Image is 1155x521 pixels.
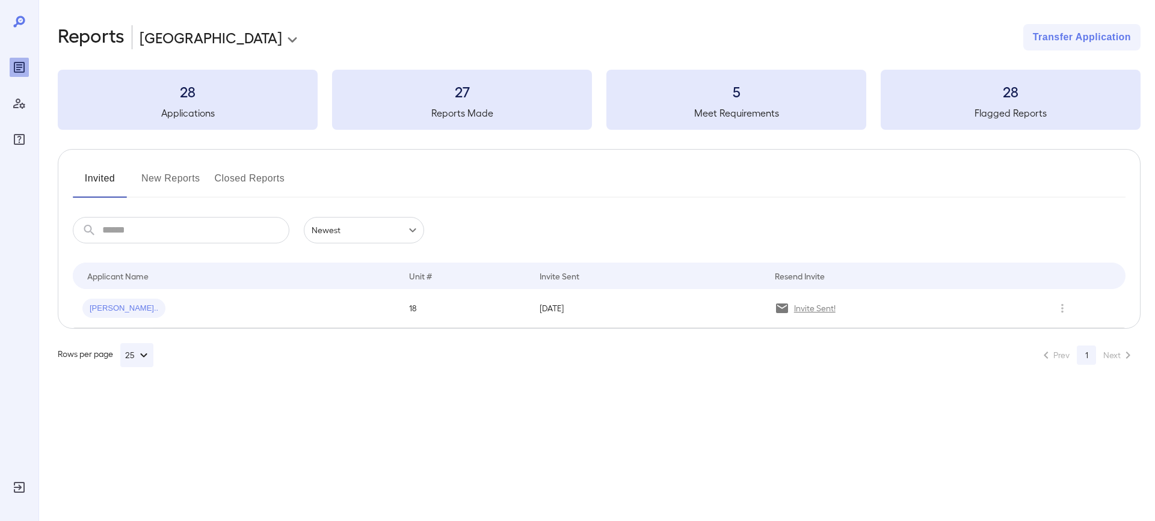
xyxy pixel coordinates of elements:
[10,478,29,497] div: Log Out
[1023,24,1141,50] button: Transfer Application
[10,94,29,113] div: Manage Users
[58,343,153,367] div: Rows per page
[1053,299,1072,318] button: Row Actions
[1033,346,1141,365] nav: pagination navigation
[140,28,282,47] p: [GEOGRAPHIC_DATA]
[141,169,200,198] button: New Reports
[540,269,579,283] div: Invite Sent
[606,106,866,120] h5: Meet Requirements
[82,303,165,314] span: [PERSON_NAME]..
[794,302,836,314] p: Invite Sent!
[120,343,153,367] button: 25
[10,58,29,77] div: Reports
[881,82,1141,101] h3: 28
[58,70,1141,130] summary: 28Applications27Reports Made5Meet Requirements28Flagged Reports
[58,82,318,101] h3: 28
[775,269,825,283] div: Resend Invite
[87,269,149,283] div: Applicant Name
[1077,346,1096,365] button: page 1
[409,269,432,283] div: Unit #
[73,169,127,198] button: Invited
[332,106,592,120] h5: Reports Made
[304,217,424,243] div: Newest
[58,106,318,120] h5: Applications
[10,130,29,149] div: FAQ
[58,24,125,50] h2: Reports
[215,169,285,198] button: Closed Reports
[399,289,530,328] td: 18
[606,82,866,101] h3: 5
[530,289,765,328] td: [DATE]
[332,82,592,101] h3: 27
[881,106,1141,120] h5: Flagged Reports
